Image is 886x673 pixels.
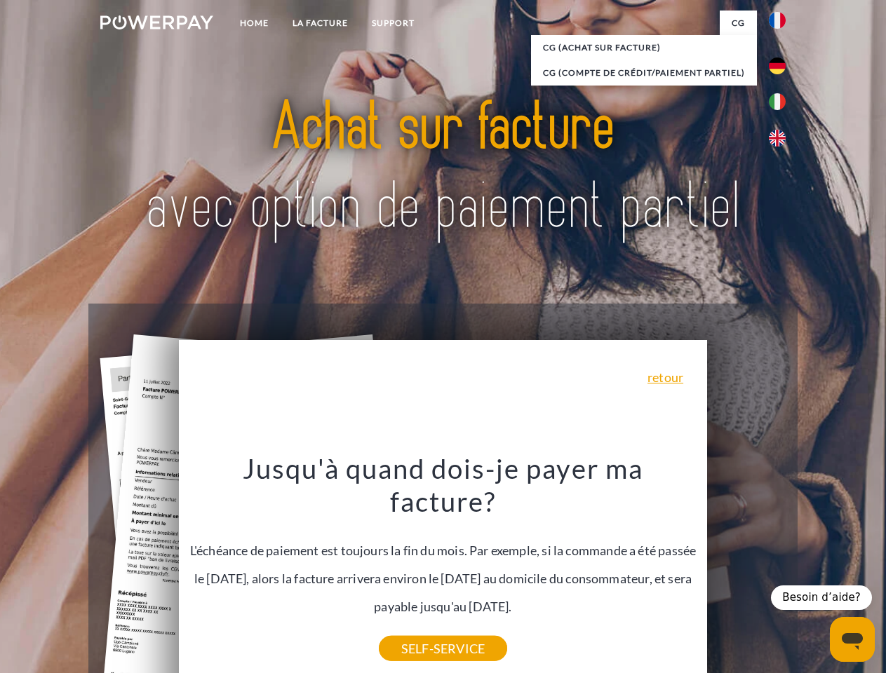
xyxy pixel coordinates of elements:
[769,12,786,29] img: fr
[769,130,786,147] img: en
[647,371,683,383] a: retour
[360,11,427,36] a: Support
[100,15,213,29] img: logo-powerpay-white.svg
[379,636,507,661] a: SELF-SERVICE
[771,585,872,610] div: Besoin d’aide?
[187,451,699,519] h3: Jusqu'à quand dois-je payer ma facture?
[281,11,360,36] a: LA FACTURE
[531,60,757,86] a: CG (Compte de crédit/paiement partiel)
[769,93,786,110] img: it
[134,67,752,268] img: title-powerpay_fr.svg
[830,617,875,662] iframe: Bouton de lancement de la fenêtre de messagerie, conversation en cours
[531,35,757,60] a: CG (achat sur facture)
[187,451,699,648] div: L'échéance de paiement est toujours la fin du mois. Par exemple, si la commande a été passée le [...
[228,11,281,36] a: Home
[769,57,786,74] img: de
[720,11,757,36] a: CG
